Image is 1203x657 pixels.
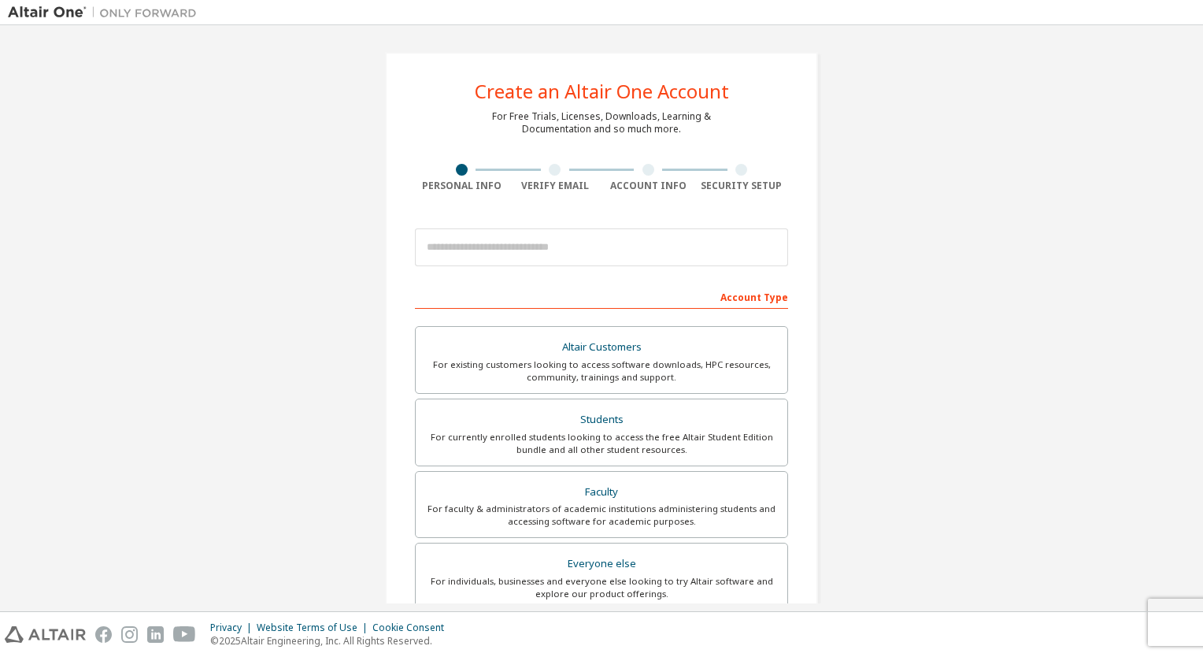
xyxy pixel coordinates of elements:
[257,622,372,634] div: Website Terms of Use
[415,284,788,309] div: Account Type
[95,626,112,643] img: facebook.svg
[475,82,729,101] div: Create an Altair One Account
[425,409,778,431] div: Students
[425,481,778,503] div: Faculty
[210,622,257,634] div: Privacy
[492,110,711,135] div: For Free Trials, Licenses, Downloads, Learning & Documentation and so much more.
[210,634,453,648] p: © 2025 Altair Engineering, Inc. All Rights Reserved.
[121,626,138,643] img: instagram.svg
[5,626,86,643] img: altair_logo.svg
[425,431,778,456] div: For currently enrolled students looking to access the free Altair Student Edition bundle and all ...
[601,180,695,192] div: Account Info
[425,575,778,600] div: For individuals, businesses and everyone else looking to try Altair software and explore our prod...
[425,336,778,358] div: Altair Customers
[147,626,164,643] img: linkedin.svg
[372,622,453,634] div: Cookie Consent
[8,5,205,20] img: Altair One
[695,180,789,192] div: Security Setup
[425,358,778,384] div: For existing customers looking to access software downloads, HPC resources, community, trainings ...
[425,553,778,575] div: Everyone else
[425,503,778,528] div: For faculty & administrators of academic institutions administering students and accessing softwa...
[415,180,509,192] div: Personal Info
[173,626,196,643] img: youtube.svg
[509,180,602,192] div: Verify Email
